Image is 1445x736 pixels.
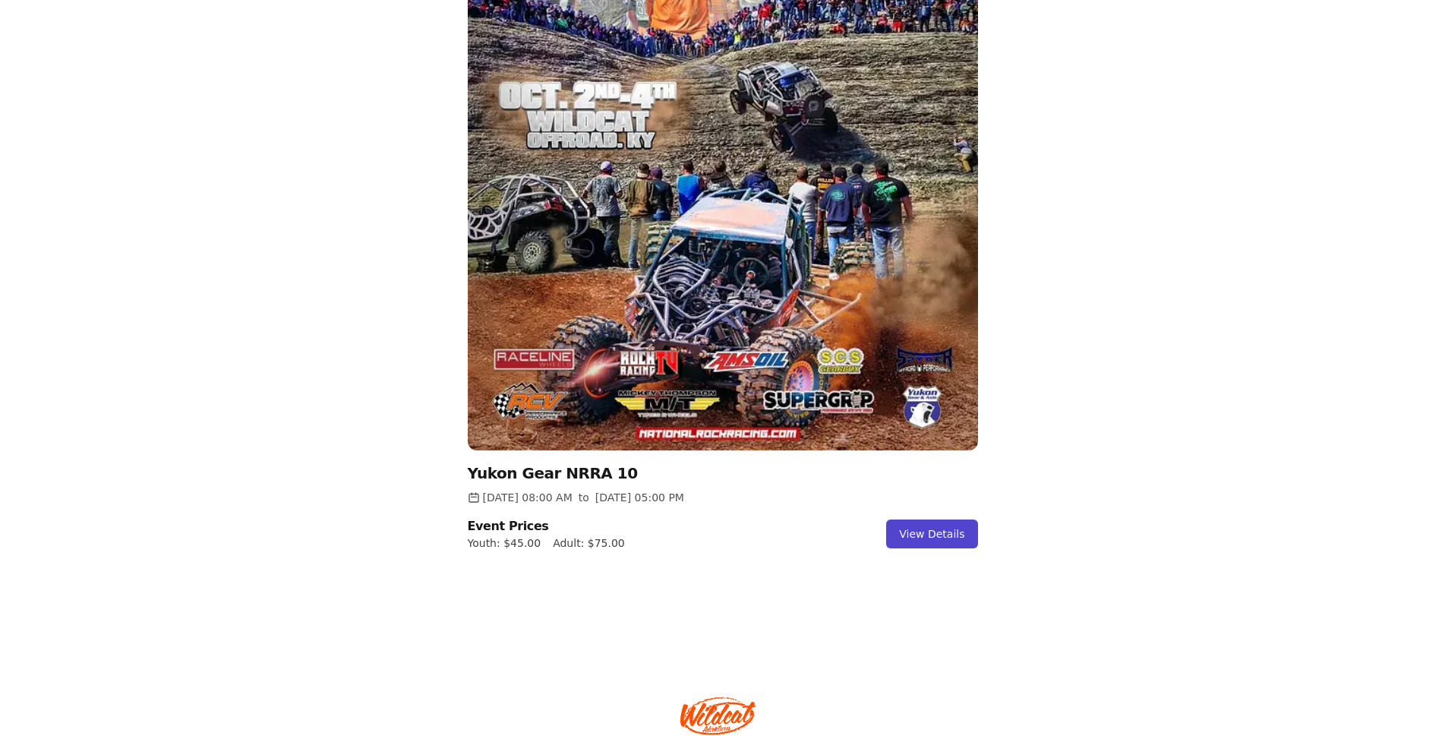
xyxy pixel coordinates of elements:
span: to [579,490,589,505]
a: Yukon Gear NRRA 10 [468,464,638,482]
span: Youth: $45.00 [468,535,541,551]
time: [DATE] 08:00 AM [483,490,573,505]
span: Adult: $75.00 [553,535,625,551]
time: [DATE] 05:00 PM [595,490,684,505]
a: View Details [886,520,977,548]
h2: Event Prices [468,517,625,535]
